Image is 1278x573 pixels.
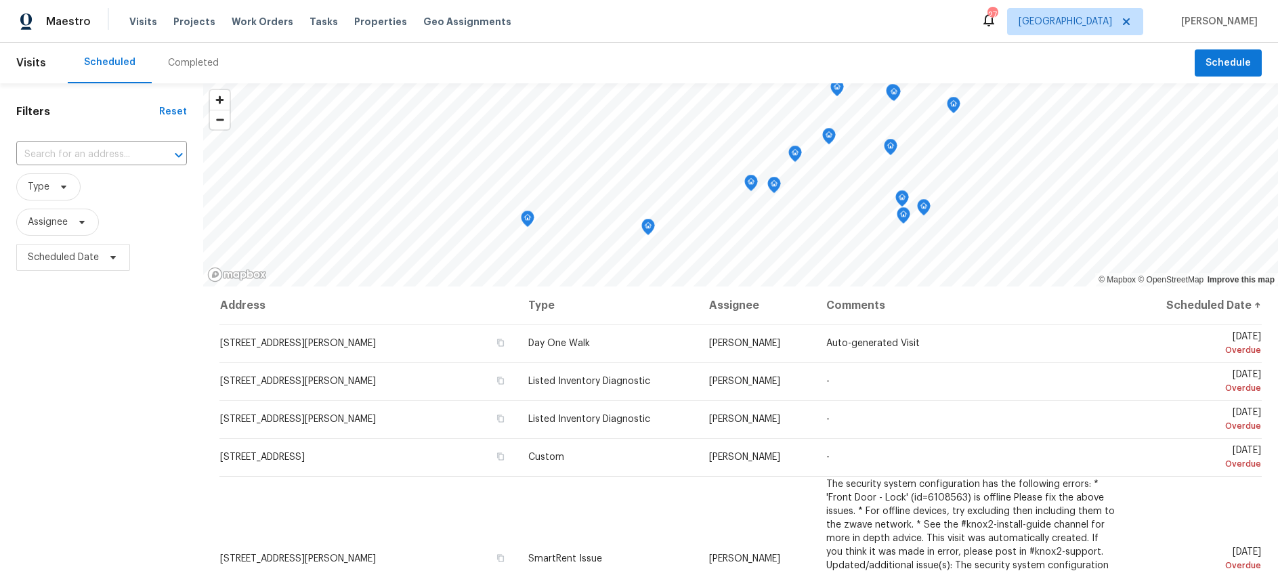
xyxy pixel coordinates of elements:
[16,48,46,78] span: Visits
[1138,419,1261,433] div: Overdue
[28,215,68,229] span: Assignee
[947,97,960,118] div: Map marker
[641,219,655,240] div: Map marker
[16,105,159,119] h1: Filters
[709,554,780,564] span: [PERSON_NAME]
[528,452,564,462] span: Custom
[528,339,590,348] span: Day One Walk
[1138,370,1261,395] span: [DATE]
[1206,55,1251,72] span: Schedule
[203,83,1278,286] canvas: Map
[168,56,219,70] div: Completed
[709,339,780,348] span: [PERSON_NAME]
[129,15,157,28] span: Visits
[310,17,338,26] span: Tasks
[987,8,997,22] div: 27
[1138,332,1261,357] span: [DATE]
[494,450,507,463] button: Copy Address
[1208,275,1275,284] a: Improve this map
[1099,275,1136,284] a: Mapbox
[159,105,187,119] div: Reset
[1138,457,1261,471] div: Overdue
[210,90,230,110] button: Zoom in
[826,415,830,424] span: -
[232,15,293,28] span: Work Orders
[16,144,149,165] input: Search for an address...
[698,286,815,324] th: Assignee
[709,452,780,462] span: [PERSON_NAME]
[1138,547,1261,572] span: [DATE]
[220,554,376,564] span: [STREET_ADDRESS][PERSON_NAME]
[1138,343,1261,357] div: Overdue
[219,286,517,324] th: Address
[521,211,534,232] div: Map marker
[767,177,781,198] div: Map marker
[1195,49,1262,77] button: Schedule
[423,15,511,28] span: Geo Assignments
[1138,408,1261,433] span: [DATE]
[28,251,99,264] span: Scheduled Date
[826,452,830,462] span: -
[1019,15,1112,28] span: [GEOGRAPHIC_DATA]
[169,146,188,165] button: Open
[744,175,758,196] div: Map marker
[815,286,1128,324] th: Comments
[1138,381,1261,395] div: Overdue
[897,207,910,228] div: Map marker
[84,56,135,69] div: Scheduled
[830,80,844,101] div: Map marker
[220,377,376,386] span: [STREET_ADDRESS][PERSON_NAME]
[1138,559,1261,572] div: Overdue
[354,15,407,28] span: Properties
[28,180,49,194] span: Type
[895,190,909,211] div: Map marker
[886,84,899,105] div: Map marker
[822,128,836,149] div: Map marker
[210,110,230,129] button: Zoom out
[528,554,602,564] span: SmartRent Issue
[517,286,698,324] th: Type
[884,139,897,160] div: Map marker
[220,339,376,348] span: [STREET_ADDRESS][PERSON_NAME]
[826,339,920,348] span: Auto-generated Visit
[1128,286,1262,324] th: Scheduled Date ↑
[46,15,91,28] span: Maestro
[207,267,267,282] a: Mapbox homepage
[826,377,830,386] span: -
[1138,275,1204,284] a: OpenStreetMap
[528,377,650,386] span: Listed Inventory Diagnostic
[709,415,780,424] span: [PERSON_NAME]
[494,337,507,349] button: Copy Address
[173,15,215,28] span: Projects
[917,199,931,220] div: Map marker
[788,146,802,167] div: Map marker
[1138,446,1261,471] span: [DATE]
[220,415,376,424] span: [STREET_ADDRESS][PERSON_NAME]
[887,85,901,106] div: Map marker
[709,377,780,386] span: [PERSON_NAME]
[528,415,650,424] span: Listed Inventory Diagnostic
[494,375,507,387] button: Copy Address
[494,412,507,425] button: Copy Address
[494,552,507,564] button: Copy Address
[1176,15,1258,28] span: [PERSON_NAME]
[220,452,305,462] span: [STREET_ADDRESS]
